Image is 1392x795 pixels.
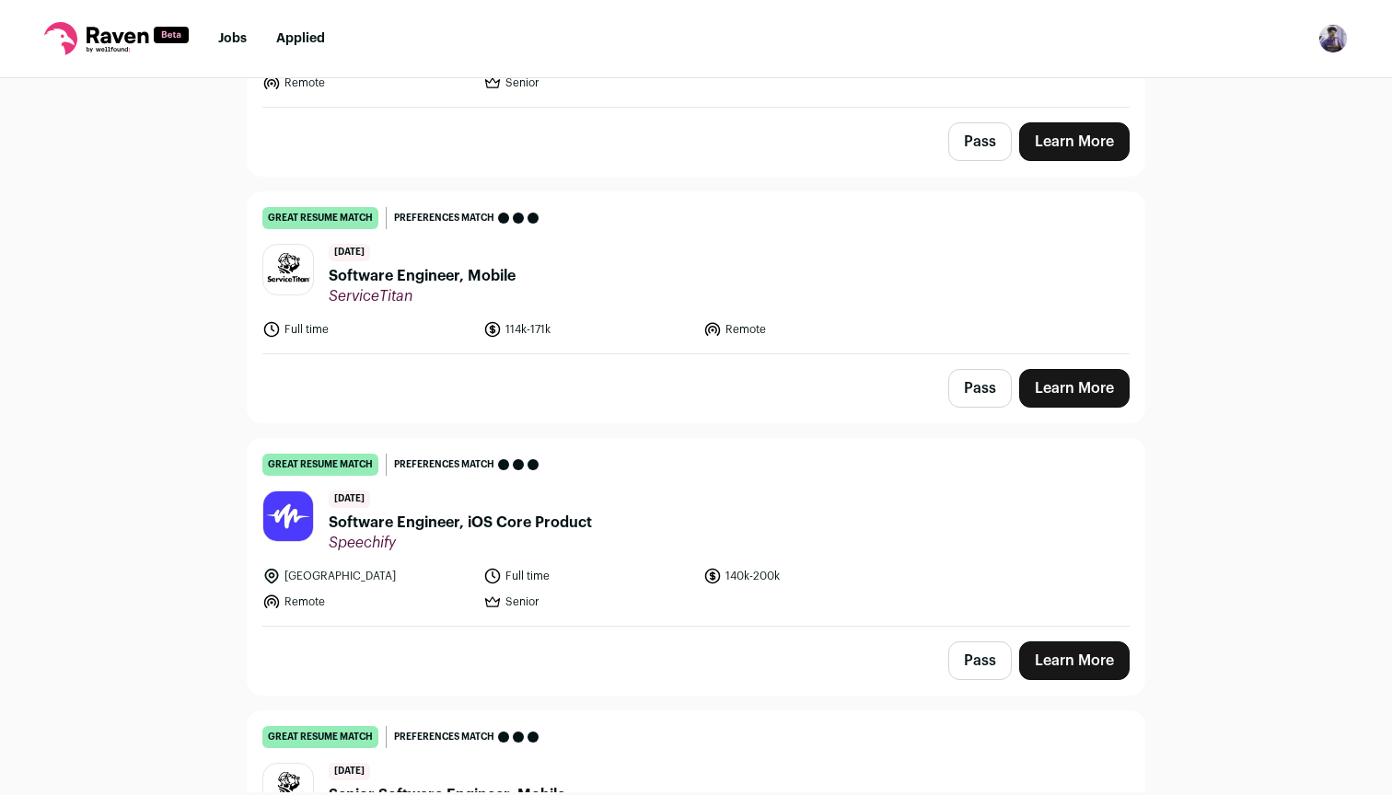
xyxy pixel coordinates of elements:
[329,490,370,508] span: [DATE]
[263,248,313,292] img: 904cd390969cbc9b1968fb42a9ddc32a5c0bc9de3fa9900a00b107ae02b2c7c0.png
[262,320,472,339] li: Full time
[483,74,693,92] li: Senior
[1019,641,1130,680] a: Learn More
[329,534,592,552] span: Speechify
[394,455,494,474] span: Preferences match
[1019,122,1130,161] a: Learn More
[703,567,913,585] li: 140k-200k
[329,244,370,261] span: [DATE]
[263,491,313,541] img: 59b05ed76c69f6ff723abab124283dfa738d80037756823f9fc9e3f42b66bce3.jpg
[394,728,494,746] span: Preferences match
[483,567,693,585] li: Full time
[483,593,693,611] li: Senior
[948,641,1012,680] button: Pass
[394,209,494,227] span: Preferences match
[262,207,378,229] div: great resume match
[248,192,1144,353] a: great resume match Preferences match [DATE] Software Engineer, Mobile ServiceTitan Full time 114k...
[262,567,472,585] li: [GEOGRAPHIC_DATA]
[262,726,378,748] div: great resume match
[329,512,592,534] span: Software Engineer, iOS Core Product
[248,439,1144,626] a: great resume match Preferences match [DATE] Software Engineer, iOS Core Product Speechify [GEOGRA...
[948,122,1012,161] button: Pass
[276,32,325,45] a: Applied
[262,74,472,92] li: Remote
[948,369,1012,408] button: Pass
[703,320,913,339] li: Remote
[329,265,516,287] span: Software Engineer, Mobile
[1318,24,1348,53] button: Open dropdown
[262,454,378,476] div: great resume match
[483,320,693,339] li: 114k-171k
[329,763,370,780] span: [DATE]
[329,287,516,305] span: ServiceTitan
[1019,369,1130,408] a: Learn More
[218,32,247,45] a: Jobs
[1318,24,1348,53] img: 927106-medium_jpg
[262,593,472,611] li: Remote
